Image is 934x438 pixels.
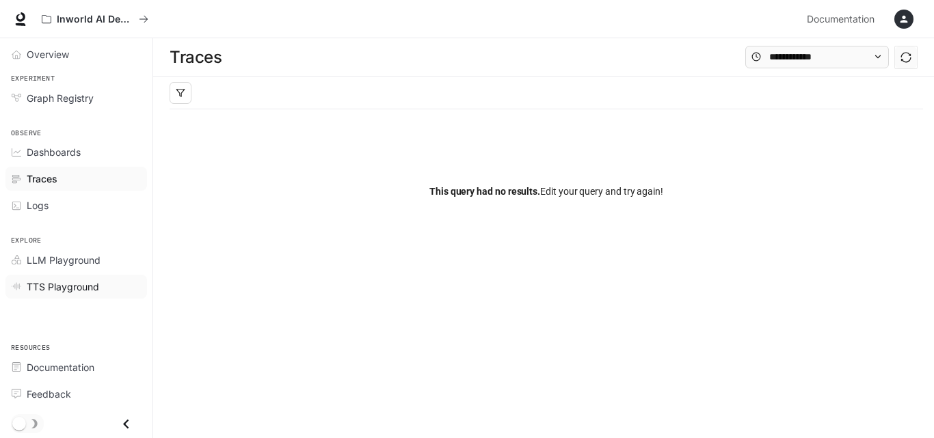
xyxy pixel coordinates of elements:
[5,86,147,110] a: Graph Registry
[27,198,49,213] span: Logs
[27,172,57,186] span: Traces
[429,186,540,197] span: This query had no results.
[27,387,71,401] span: Feedback
[27,47,69,61] span: Overview
[5,42,147,66] a: Overview
[27,253,101,267] span: LLM Playground
[27,145,81,159] span: Dashboards
[57,14,133,25] p: Inworld AI Demos
[807,11,875,28] span: Documentation
[900,52,911,63] span: sync
[5,140,147,164] a: Dashboards
[429,184,663,199] span: Edit your query and try again!
[5,275,147,299] a: TTS Playground
[27,279,99,294] span: TTS Playground
[27,360,94,374] span: Documentation
[5,193,147,217] a: Logs
[111,410,142,438] button: Close drawer
[5,167,147,191] a: Traces
[801,5,885,33] a: Documentation
[5,382,147,406] a: Feedback
[170,44,222,71] h1: Traces
[12,415,26,430] span: Dark mode toggle
[5,355,147,379] a: Documentation
[27,91,94,105] span: Graph Registry
[36,5,155,33] button: All workspaces
[5,248,147,272] a: LLM Playground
